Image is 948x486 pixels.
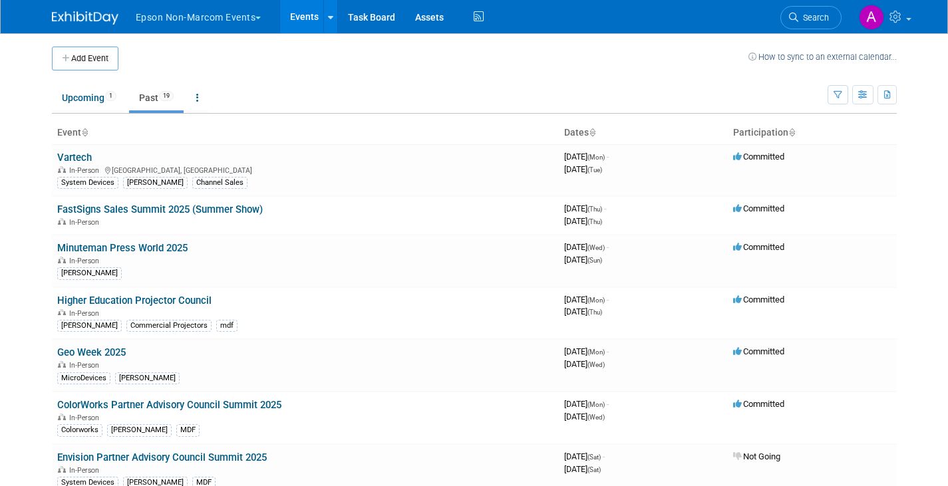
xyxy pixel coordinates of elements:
[587,414,605,421] span: (Wed)
[126,320,212,332] div: Commercial Projectors
[69,218,103,227] span: In-Person
[69,414,103,422] span: In-Person
[57,399,281,411] a: ColorWorks Partner Advisory Council Summit 2025
[587,154,605,161] span: (Mon)
[587,257,602,264] span: (Sun)
[733,346,784,356] span: Committed
[564,203,606,213] span: [DATE]
[587,466,601,473] span: (Sat)
[57,372,110,384] div: MicroDevices
[176,424,200,436] div: MDF
[58,166,66,173] img: In-Person Event
[58,414,66,420] img: In-Person Event
[69,309,103,318] span: In-Person
[587,308,602,316] span: (Thu)
[216,320,237,332] div: mdf
[58,218,66,225] img: In-Person Event
[564,216,602,226] span: [DATE]
[587,166,602,174] span: (Tue)
[603,451,605,461] span: -
[129,85,184,110] a: Past19
[607,152,609,162] span: -
[587,401,605,408] span: (Mon)
[564,242,609,252] span: [DATE]
[52,47,118,70] button: Add Event
[564,255,602,265] span: [DATE]
[115,372,180,384] div: [PERSON_NAME]
[733,242,784,252] span: Committed
[564,451,605,461] span: [DATE]
[589,127,595,138] a: Sort by Start Date
[587,348,605,356] span: (Mon)
[57,164,553,175] div: [GEOGRAPHIC_DATA], [GEOGRAPHIC_DATA]
[58,361,66,368] img: In-Person Event
[564,346,609,356] span: [DATE]
[52,122,559,144] th: Event
[105,91,116,101] span: 1
[607,295,609,304] span: -
[733,451,780,461] span: Not Going
[780,6,842,29] a: Search
[564,295,609,304] span: [DATE]
[57,320,122,332] div: [PERSON_NAME]
[57,424,102,436] div: Colorworks
[728,122,897,144] th: Participation
[733,295,784,304] span: Committed
[798,13,829,23] span: Search
[559,122,728,144] th: Dates
[587,361,605,368] span: (Wed)
[69,466,103,475] span: In-Person
[57,267,122,279] div: [PERSON_NAME]
[57,242,188,254] a: Minuteman Press World 2025
[159,91,174,101] span: 19
[564,464,601,474] span: [DATE]
[587,244,605,251] span: (Wed)
[587,297,605,304] span: (Mon)
[57,451,267,463] a: Envision Partner Advisory Council Summit 2025
[604,203,606,213] span: -
[57,346,126,358] a: Geo Week 2025
[107,424,172,436] div: [PERSON_NAME]
[564,164,602,174] span: [DATE]
[607,242,609,252] span: -
[192,177,247,189] div: Channel Sales
[859,5,884,30] img: Alex Madrid
[733,152,784,162] span: Committed
[564,306,602,316] span: [DATE]
[123,177,188,189] div: [PERSON_NAME]
[57,177,118,189] div: System Devices
[564,152,609,162] span: [DATE]
[788,127,795,138] a: Sort by Participation Type
[587,205,602,213] span: (Thu)
[81,127,88,138] a: Sort by Event Name
[587,218,602,225] span: (Thu)
[564,399,609,409] span: [DATE]
[607,399,609,409] span: -
[57,203,263,215] a: FastSigns Sales Summit 2025 (Summer Show)
[733,399,784,409] span: Committed
[58,257,66,263] img: In-Person Event
[58,466,66,473] img: In-Person Event
[587,453,601,461] span: (Sat)
[69,361,103,370] span: In-Person
[733,203,784,213] span: Committed
[69,166,103,175] span: In-Person
[52,11,118,25] img: ExhibitDay
[52,85,126,110] a: Upcoming1
[564,359,605,369] span: [DATE]
[69,257,103,265] span: In-Person
[58,309,66,316] img: In-Person Event
[748,52,897,62] a: How to sync to an external calendar...
[607,346,609,356] span: -
[564,412,605,422] span: [DATE]
[57,152,92,164] a: Vartech
[57,295,212,306] a: Higher Education Projector Council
